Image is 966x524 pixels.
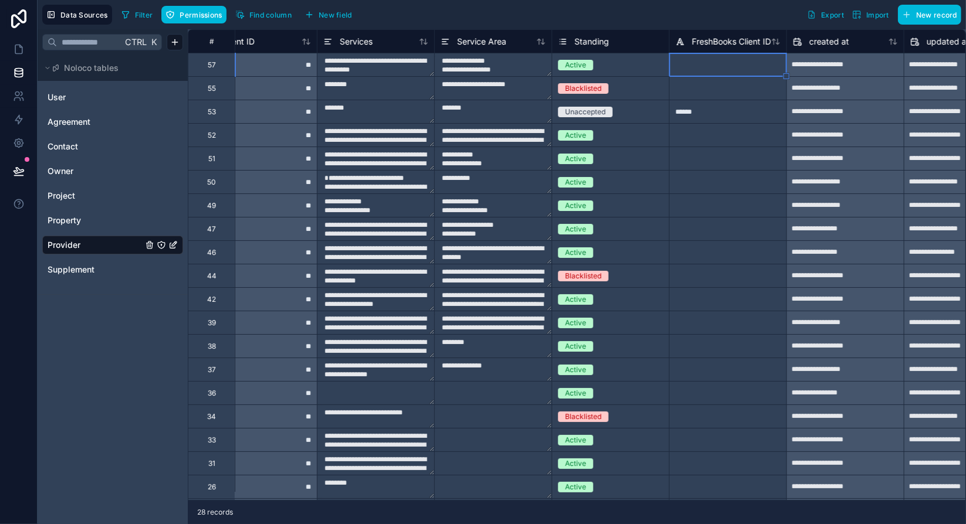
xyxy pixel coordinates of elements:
[150,38,158,46] span: K
[207,224,216,234] div: 47
[197,37,226,46] div: #
[197,508,233,517] span: 28 records
[42,5,112,25] button: Data Sources
[565,60,586,70] div: Active
[208,435,216,445] div: 33
[565,200,586,211] div: Active
[916,11,957,19] span: New record
[42,137,183,156] div: Contact
[231,6,296,23] button: Find column
[565,482,586,492] div: Active
[249,11,292,19] span: Find column
[565,365,586,375] div: Active
[208,84,216,93] div: 55
[208,342,216,351] div: 38
[565,177,586,188] div: Active
[48,264,143,275] a: Supplement
[207,412,216,421] div: 34
[809,36,849,47] span: created at
[340,36,373,47] span: Services
[42,211,183,230] div: Property
[565,294,586,305] div: Active
[565,107,606,117] div: Unaccepted
[565,341,586,352] div: Active
[48,141,143,152] a: Contact
[48,141,78,152] span: Contact
[898,5,961,25] button: New record
[565,458,586,469] div: Active
[300,6,356,23] button: New field
[124,35,148,49] span: Ctrl
[180,11,222,19] span: Permissions
[821,11,844,19] span: Export
[207,295,216,304] div: 42
[48,165,73,177] span: Owner
[48,239,143,251] a: Provider
[208,107,216,117] div: 53
[117,6,157,23] button: Filter
[692,36,771,47] span: FreshBooks Client ID
[42,60,176,76] button: Noloco tables
[222,36,255,47] span: Client ID
[207,178,216,187] div: 50
[48,116,90,128] span: Agreement
[48,91,143,103] a: User
[42,113,183,131] div: Agreement
[207,271,217,281] div: 44
[208,459,215,468] div: 31
[42,186,183,205] div: Project
[565,247,586,258] div: Active
[866,11,889,19] span: Import
[208,389,216,398] div: 36
[565,388,586,399] div: Active
[48,215,143,226] a: Property
[208,131,216,140] div: 52
[208,482,216,492] div: 26
[60,11,108,19] span: Data Sources
[42,236,183,254] div: Provider
[575,36,609,47] span: Standing
[64,62,119,74] span: Noloco tables
[565,83,602,94] div: Blacklisted
[161,6,226,23] button: Permissions
[565,154,586,164] div: Active
[48,165,143,177] a: Owner
[319,11,352,19] span: New field
[803,5,848,25] button: Export
[48,264,94,275] span: Supplement
[48,215,81,226] span: Property
[565,435,586,445] div: Active
[42,260,183,279] div: Supplement
[208,154,215,164] div: 51
[565,130,586,141] div: Active
[135,11,153,19] span: Filter
[848,5,893,25] button: Import
[565,271,602,281] div: Blacklisted
[48,190,143,202] a: Project
[208,365,216,375] div: 37
[42,162,183,181] div: Owner
[207,201,216,210] div: 49
[457,36,506,47] span: Service Area
[48,116,143,128] a: Agreement
[208,318,216,328] div: 39
[565,224,586,234] div: Active
[208,60,216,70] div: 57
[42,88,183,107] div: User
[161,6,231,23] a: Permissions
[893,5,961,25] a: New record
[48,190,75,202] span: Project
[565,411,602,422] div: Blacklisted
[565,318,586,328] div: Active
[48,91,66,103] span: User
[207,248,216,257] div: 46
[48,239,80,251] span: Provider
